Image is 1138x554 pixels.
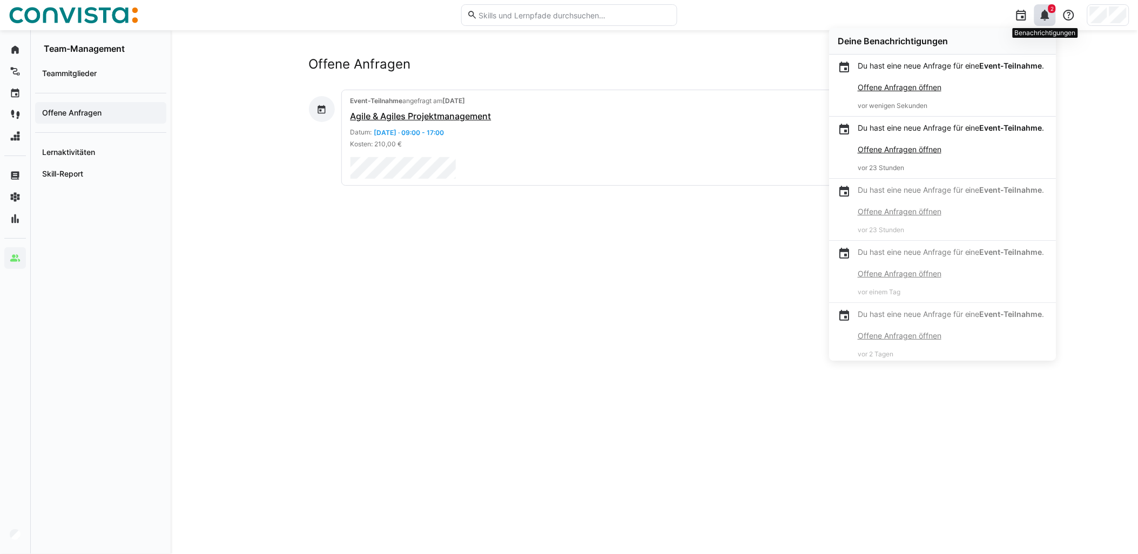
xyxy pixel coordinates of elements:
strong: Event-Teilnahme [980,247,1042,256]
strong: Event-Teilnahme [351,97,403,105]
input: Skills und Lernpfade durchsuchen… [477,10,671,20]
p: Du hast eine neue Anfrage für eine . [858,60,1045,93]
p: Datum: [351,128,372,137]
div: Benachrichtigungen [1013,28,1078,38]
span: vor wenigen Sekunden [858,102,927,110]
p: Du hast eine neue Anfrage für eine . [858,309,1045,341]
strong: [DATE] [443,97,466,105]
a: Offene Anfragen öffnen [858,83,941,92]
span: vor 23 Stunden [858,164,904,172]
a: Agile & Agiles Projektmanagement [351,110,491,123]
h2: Offene Anfragen [309,56,1000,72]
a: Offene Anfragen öffnen [858,269,941,278]
p: Du hast eine neue Anfrage für eine . [858,185,1045,217]
strong: Event-Teilnahme [980,61,1042,70]
strong: Event-Teilnahme [980,123,1042,132]
a: Offene Anfragen öffnen [858,145,941,154]
span: [DATE] · 09:00 - 17:00 [374,129,445,137]
strong: Event-Teilnahme [980,309,1042,319]
div: Deine Benachrichtigungen [838,36,1048,46]
p: Du hast eine neue Anfrage für eine . [858,247,1045,279]
a: Offene Anfragen öffnen [858,207,941,216]
span: vor 23 Stunden [858,226,904,234]
strong: Event-Teilnahme [980,185,1042,194]
p: Du hast eine neue Anfrage für eine . [858,123,1045,155]
p: angefragt am [351,97,491,105]
span: 2 [1051,5,1054,12]
span: vor einem Tag [858,288,900,296]
span: vor 2 Tagen [858,350,893,358]
p: Kosten: 210,00 € [351,140,402,148]
a: Offene Anfragen öffnen [858,331,941,340]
